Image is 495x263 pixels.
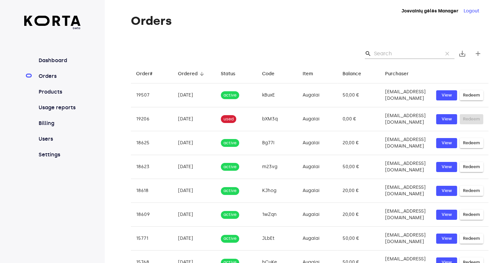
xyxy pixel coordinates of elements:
td: [DATE] [173,155,216,179]
a: Settings [37,151,81,159]
td: 1wZqn [257,203,297,227]
td: 19206 [131,107,173,131]
span: View [439,115,454,123]
span: Redeem [463,163,480,171]
td: [EMAIL_ADDRESS][DOMAIN_NAME] [380,107,431,131]
td: 20,00 € [337,203,380,227]
span: Redeem [463,92,480,99]
a: Usage reports [37,104,81,112]
span: arrow_downward [199,71,205,77]
input: Search [374,48,437,59]
button: Logout [464,8,479,14]
td: kBuxE [257,83,297,107]
span: active [221,164,239,170]
span: used [221,116,236,122]
img: Korta [24,16,81,26]
a: Billing [37,119,81,127]
span: Purchaser [385,70,417,78]
td: Augalai [297,131,337,155]
span: Redeem [463,235,480,242]
span: Code [262,70,283,78]
span: View [439,163,454,171]
td: [EMAIL_ADDRESS][DOMAIN_NAME] [380,203,431,227]
div: Item [303,70,313,78]
span: add [474,50,482,58]
td: [EMAIL_ADDRESS][DOMAIN_NAME] [380,179,431,203]
span: Redeem [463,139,480,147]
td: m23vg [257,155,297,179]
a: Users [37,135,81,143]
td: Augalai [297,155,337,179]
span: active [221,140,239,146]
td: [EMAIL_ADDRESS][DOMAIN_NAME] [380,155,431,179]
span: Search [365,50,371,57]
div: Ordered [178,70,198,78]
td: Augalai [297,179,337,203]
button: View [436,162,457,172]
a: Orders [37,72,81,80]
td: Augalai [297,203,337,227]
td: JLbEt [257,227,297,251]
td: [DATE] [173,83,216,107]
td: [EMAIL_ADDRESS][DOMAIN_NAME] [380,227,431,251]
span: Status [221,70,244,78]
span: Redeem [463,211,480,219]
span: View [439,211,454,219]
td: 50,00 € [337,227,380,251]
button: View [436,114,457,124]
td: 50,00 € [337,83,380,107]
div: Balance [343,70,361,78]
button: View [436,234,457,244]
td: 20,00 € [337,131,380,155]
span: Redeem [463,187,480,195]
span: View [439,92,454,99]
span: Balance [343,70,370,78]
td: Bg77I [257,131,297,155]
span: Item [303,70,322,78]
div: Status [221,70,235,78]
span: View [439,187,454,195]
td: [DATE] [173,203,216,227]
div: Code [262,70,274,78]
td: Augalai [297,227,337,251]
a: Dashboard [37,57,81,64]
td: 50,00 € [337,155,380,179]
span: active [221,236,239,242]
span: active [221,188,239,194]
span: Ordered [178,70,206,78]
td: 18618 [131,179,173,203]
td: [EMAIL_ADDRESS][DOMAIN_NAME] [380,131,431,155]
td: [DATE] [173,131,216,155]
button: View [436,186,457,196]
button: Redeem [460,234,483,244]
td: Augalai [297,83,337,107]
span: View [439,139,454,147]
td: 18625 [131,131,173,155]
button: Create new gift card [470,46,486,61]
div: Purchaser [385,70,409,78]
td: 0,00 € [337,107,380,131]
button: View [436,90,457,100]
span: Order# [136,70,161,78]
a: Products [37,88,81,96]
button: View [436,138,457,148]
h1: Orders [131,14,488,27]
td: 19507 [131,83,173,107]
td: [DATE] [173,227,216,251]
td: [DATE] [173,179,216,203]
button: Redeem [460,186,483,196]
td: [EMAIL_ADDRESS][DOMAIN_NAME] [380,83,431,107]
button: Export [454,46,470,61]
button: Redeem [460,90,483,100]
td: [DATE] [173,107,216,131]
button: Redeem [460,210,483,220]
div: Order# [136,70,152,78]
button: View [436,210,457,220]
